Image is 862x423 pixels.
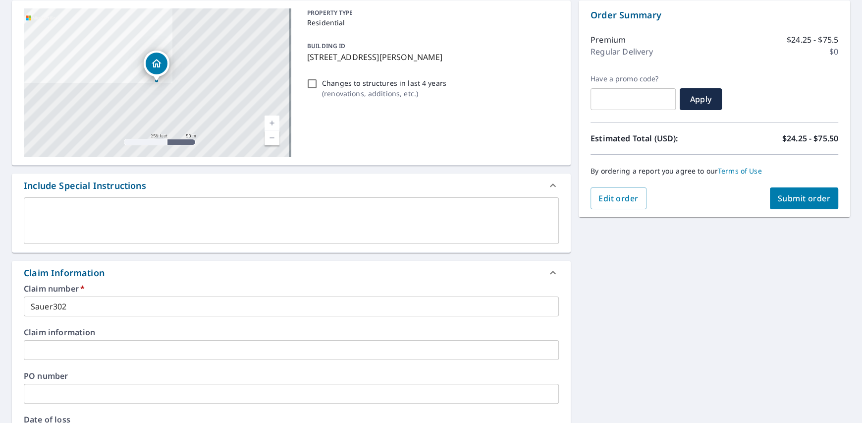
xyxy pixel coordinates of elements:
[770,187,839,209] button: Submit order
[829,46,838,58] p: $0
[265,130,279,145] a: Current Level 17, Zoom Out
[24,372,559,380] label: PO number
[787,34,838,46] p: $24.25 - $75.5
[24,179,146,192] div: Include Special Instructions
[307,8,555,17] p: PROPERTY TYPE
[24,285,559,293] label: Claim number
[591,46,653,58] p: Regular Delivery
[322,78,446,88] p: Changes to structures in last 4 years
[688,94,714,105] span: Apply
[24,328,559,336] label: Claim information
[782,132,838,144] p: $24.25 - $75.50
[322,88,446,99] p: ( renovations, additions, etc. )
[307,42,345,50] p: BUILDING ID
[778,193,831,204] span: Submit order
[718,166,762,176] a: Terms of Use
[12,174,571,197] div: Include Special Instructions
[265,116,279,130] a: Current Level 17, Zoom In
[24,266,105,280] div: Claim Information
[680,88,722,110] button: Apply
[307,17,555,28] p: Residential
[307,51,555,63] p: [STREET_ADDRESS][PERSON_NAME]
[591,167,838,176] p: By ordering a report you agree to our
[12,261,571,285] div: Claim Information
[591,34,626,46] p: Premium
[598,193,639,204] span: Edit order
[144,51,169,81] div: Dropped pin, building 1, Residential property, 302 NW Kline St Ankeny, IA 50023
[591,187,646,209] button: Edit order
[591,74,676,83] label: Have a promo code?
[591,8,838,22] p: Order Summary
[591,132,714,144] p: Estimated Total (USD):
